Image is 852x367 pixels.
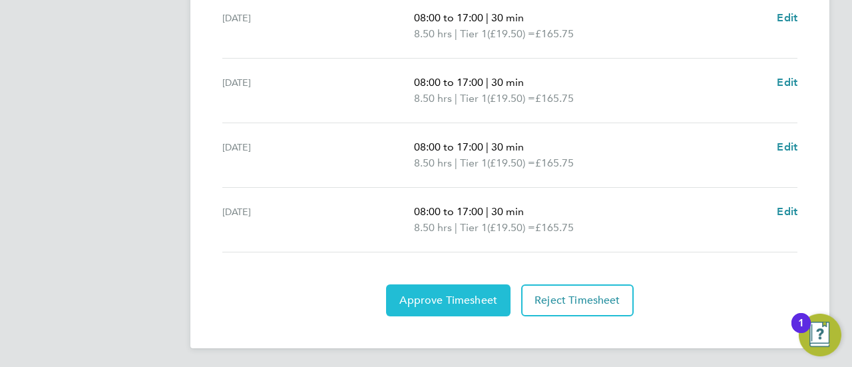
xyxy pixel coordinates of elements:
span: 08:00 to 17:00 [414,76,483,89]
a: Edit [777,10,797,26]
span: Edit [777,11,797,24]
span: Edit [777,76,797,89]
span: 30 min [491,76,524,89]
span: Edit [777,141,797,153]
span: | [486,141,489,153]
span: 30 min [491,141,524,153]
div: [DATE] [222,204,414,236]
div: [DATE] [222,139,414,171]
span: (£19.50) = [487,92,535,105]
span: 8.50 hrs [414,221,452,234]
span: Reject Timesheet [534,294,620,307]
span: | [486,11,489,24]
a: Edit [777,75,797,91]
span: £165.75 [535,27,574,40]
div: [DATE] [222,10,414,42]
span: £165.75 [535,157,574,169]
a: Edit [777,139,797,155]
span: | [486,205,489,218]
span: 30 min [491,205,524,218]
span: 08:00 to 17:00 [414,205,483,218]
span: | [455,27,457,40]
span: 8.50 hrs [414,157,452,169]
span: | [455,92,457,105]
span: 08:00 to 17:00 [414,141,483,153]
span: Tier 1 [460,155,487,171]
span: (£19.50) = [487,27,535,40]
span: | [486,76,489,89]
span: 30 min [491,11,524,24]
span: Tier 1 [460,91,487,107]
span: 08:00 to 17:00 [414,11,483,24]
span: 8.50 hrs [414,27,452,40]
span: Approve Timesheet [399,294,497,307]
a: Edit [777,204,797,220]
button: Reject Timesheet [521,284,634,316]
div: [DATE] [222,75,414,107]
button: Open Resource Center, 1 new notification [799,314,841,356]
span: £165.75 [535,92,574,105]
span: Edit [777,205,797,218]
span: (£19.50) = [487,221,535,234]
button: Approve Timesheet [386,284,511,316]
span: Tier 1 [460,26,487,42]
div: 1 [798,323,804,340]
span: | [455,221,457,234]
span: Tier 1 [460,220,487,236]
span: £165.75 [535,221,574,234]
span: 8.50 hrs [414,92,452,105]
span: (£19.50) = [487,157,535,169]
span: | [455,157,457,169]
